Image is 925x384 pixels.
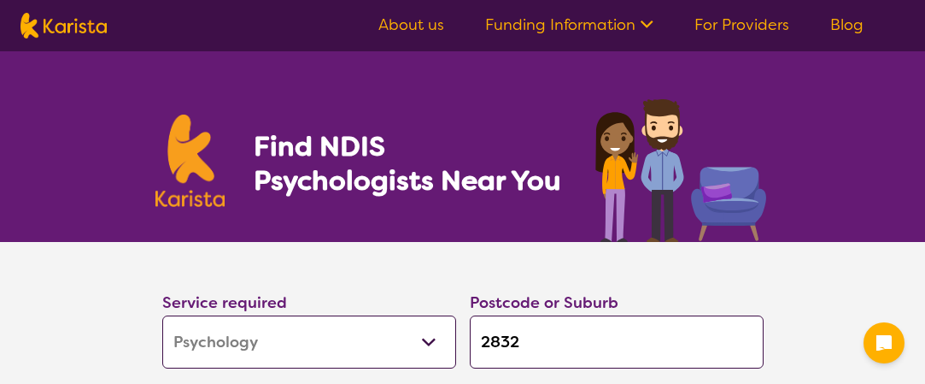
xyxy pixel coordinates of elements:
a: Blog [830,15,864,35]
img: Karista logo [155,115,225,207]
a: About us [378,15,444,35]
input: Type [470,316,764,369]
h1: Find NDIS Psychologists Near You [254,129,570,198]
label: Postcode or Suburb [470,292,618,313]
img: Karista logo [20,13,107,38]
img: psychology [589,92,770,242]
a: Funding Information [485,15,653,35]
label: Service required [162,292,287,313]
a: For Providers [694,15,789,35]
